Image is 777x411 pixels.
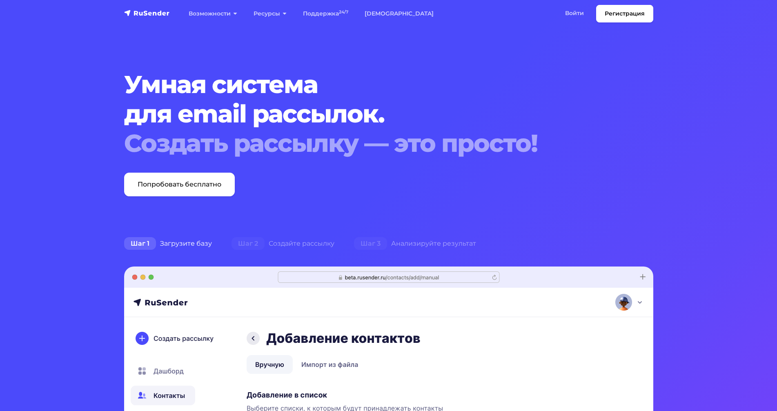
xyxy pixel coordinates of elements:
sup: 24/7 [339,9,348,15]
div: Анализируйте результат [344,235,486,252]
div: Создать рассылку — это просто! [124,129,608,158]
a: Ресурсы [245,5,295,22]
div: Загрузите базу [114,235,222,252]
a: Поддержка24/7 [295,5,356,22]
a: Войти [557,5,592,22]
span: Шаг 1 [124,237,156,250]
a: Возможности [180,5,245,22]
div: Создайте рассылку [222,235,344,252]
span: Шаг 2 [232,237,265,250]
span: Шаг 3 [354,237,387,250]
a: Попробовать бесплатно [124,173,235,196]
img: RuSender [124,9,170,17]
h1: Умная система для email рассылок. [124,70,608,158]
a: Регистрация [596,5,653,22]
a: [DEMOGRAPHIC_DATA] [356,5,442,22]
